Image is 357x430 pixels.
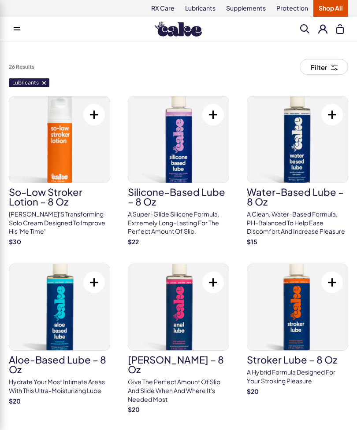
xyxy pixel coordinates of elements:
strong: $ 15 [247,238,257,246]
p: [PERSON_NAME]'s transforming solo cream designed to improve his 'me time' [9,210,110,236]
img: Hello Cake [155,22,202,37]
p: Give the perfect amount of slip and slide when and where it's needed most [128,378,229,404]
a: Aloe-Based Lube – 8 ozAloe-Based Lube – 8 ozHydrate your most intimate areas with this ultra-mois... [9,264,110,405]
strong: $ 22 [128,238,139,246]
a: Silicone-Based Lube – 8 ozSilicone-Based Lube – 8 ozA super-glide silicone formula, extremely lon... [128,96,229,246]
strong: $ 20 [128,405,140,413]
a: Water-Based Lube – 8 ozWater-Based Lube – 8 ozA clean, water-based formula, pH-balanced to help e... [247,96,348,246]
img: Water-Based Lube – 8 oz [247,96,348,183]
img: Anal Lube – 8 oz [128,264,229,350]
img: Aloe-Based Lube – 8 oz [9,264,110,350]
h3: Silicone-Based Lube – 8 oz [128,187,229,206]
p: A hybrid formula designed for your stroking pleasure [247,368,348,385]
h3: Stroker Lube – 8 oz [247,355,348,364]
a: So-Low Stroker Lotion – 8 ozSo-Low Stroker Lotion – 8 oz[PERSON_NAME]'s transforming solo cream d... [9,96,110,246]
strong: $ 30 [9,238,21,246]
p: A super-glide silicone formula, extremely long-lasting for the perfect amount of slip. [128,210,229,236]
p: A clean, water-based formula, pH-balanced to help ease discomfort and increase pleasure [247,210,348,236]
h3: Aloe-Based Lube – 8 oz [9,355,110,374]
strong: $ 20 [9,397,21,405]
button: Lubricants [9,78,49,87]
img: Silicone-Based Lube – 8 oz [128,96,229,183]
img: So-Low Stroker Lotion – 8 oz [9,96,110,183]
a: Anal Lube – 8 oz[PERSON_NAME] – 8 ozGive the perfect amount of slip and slide when and where it's... [128,264,229,414]
h3: So-Low Stroker Lotion – 8 oz [9,187,110,206]
img: Stroker Lube – 8 oz [247,264,348,350]
h3: [PERSON_NAME] – 8 oz [128,355,229,374]
a: Stroker Lube – 8 ozStroker Lube – 8 ozA hybrid formula designed for your stroking pleasure$20 [247,264,348,396]
strong: $ 20 [247,387,259,395]
h3: Water-Based Lube – 8 oz [247,187,348,206]
strong: 26 results [9,63,34,70]
p: Hydrate your most intimate areas with this ultra-moisturizing lube [9,378,110,395]
button: Filter [300,59,348,75]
